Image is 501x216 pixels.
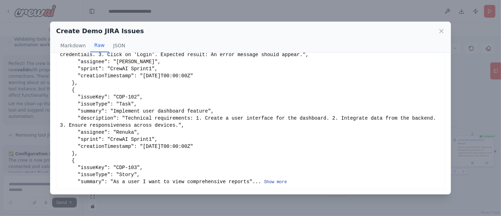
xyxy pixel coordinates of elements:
[90,39,109,52] button: Raw
[60,2,441,185] div: { "createdIssues": [ { "issueKey": "CDP-101", "issueType": "Bug", "summary": "Login form validati...
[109,39,130,52] button: JSON
[264,179,287,185] button: Show more
[56,26,144,36] h2: Create Demo JIRA Issues
[56,39,90,52] button: Markdown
